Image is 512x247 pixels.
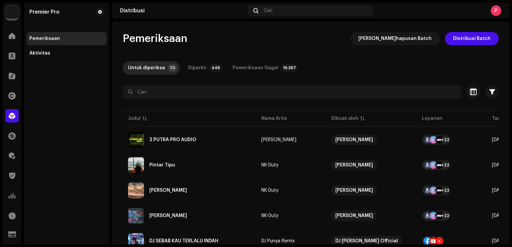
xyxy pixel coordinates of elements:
p-badge: 70 [168,64,177,72]
span: 7 Okt 2025 [492,163,506,167]
span: Natalino Gumolung [261,137,321,142]
div: [PERSON_NAME] [335,185,373,196]
div: Pintar Tipu [149,163,175,167]
p-badge: 19.387 [281,64,298,72]
div: DJ Punya Remix [261,239,295,243]
div: Aktivitas [29,51,50,56]
p-badge: 448 [209,64,222,72]
div: Diparkir [188,61,207,75]
img: b4755b68-b490-483e-8238-bc617f016a47 [128,132,144,148]
span: Distribusi Batch [453,32,491,45]
span: TIMUR KREATIF [331,160,411,170]
div: NK-Duty [261,163,278,167]
div: [PERSON_NAME] [335,160,373,170]
button: Distribusi Batch [445,32,499,45]
div: [PERSON_NAME] [335,134,373,145]
div: +22 [441,186,449,194]
button: [PERSON_NAME]hapusan Batch [350,32,440,45]
re-m-nav-item: Aktivitas [27,47,107,60]
div: +22 [441,136,449,144]
span: 7 Okt 2025 [492,188,506,193]
div: [PERSON_NAME] [335,210,373,221]
div: +22 [441,212,449,220]
div: [PERSON_NAME] [261,137,296,142]
img: fc3e0a17-66d8-4f11-b4e1-3080faf28ec8 [128,182,144,198]
span: [PERSON_NAME]hapusan Batch [358,32,432,45]
div: Judul [128,115,141,122]
div: DJ [PERSON_NAME] Official [335,236,398,246]
div: Untuk diperiksa [128,61,165,75]
div: +22 [441,161,449,169]
div: Serba Salah [149,188,187,193]
span: 7 Okt 2025 [492,213,506,218]
div: NK-Duty [261,188,278,193]
img: 688d2e02-2404-4940-9b71-2182d2009b55 [128,157,144,173]
div: Distribusi [120,8,245,13]
span: TIMUR KREATIF [331,210,411,221]
span: 23 Feb 2023 [492,239,506,243]
div: Ikan Makan [149,213,187,218]
div: 2 PUTRA PRO AUDIO [149,137,196,142]
span: 7 Okt 2025 [492,137,506,142]
span: NK-Duty [261,163,321,167]
div: NK-Duty [261,213,278,218]
span: DJ Keren Official [331,236,411,246]
div: Pemeriksaan Gagal [233,61,278,75]
span: Natalino Gumolung [331,134,411,145]
span: Cari [264,8,272,13]
img: 64f15ab7-a28a-4bb5-a164-82594ec98160 [5,5,19,19]
re-m-nav-item: Pemeriksaan [27,32,107,45]
span: TIMUR KREATIF [331,185,411,196]
span: NK-Duty [261,213,321,218]
span: Pemeriksaan [123,32,187,45]
span: DJ Punya Remix [261,239,321,243]
span: NK-Duty [261,188,321,193]
input: Cari [123,85,461,99]
div: Premier Pro [29,9,60,15]
img: e453a654-21ea-47e1-8756-da7f72d6bec1 [128,208,144,224]
div: DJ SEBAB KAU TERLALU INDAH [149,239,218,243]
div: P [491,5,501,16]
div: Dibuat oleh [331,115,358,122]
div: Pemeriksaan [29,36,60,41]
